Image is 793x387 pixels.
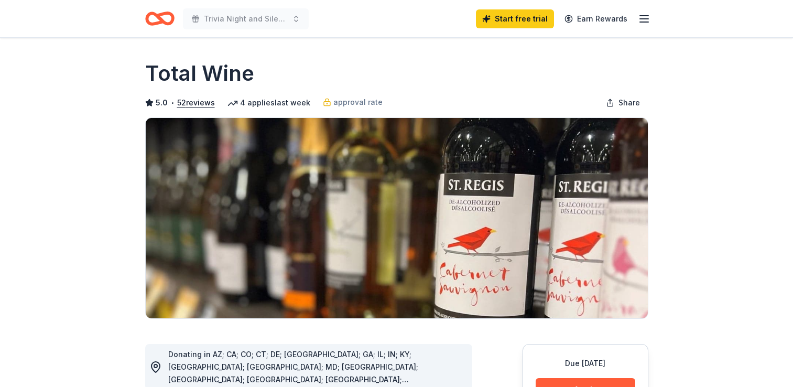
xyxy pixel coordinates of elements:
button: Share [598,92,648,113]
span: approval rate [333,96,383,109]
span: 5.0 [156,96,168,109]
a: Start free trial [476,9,554,28]
span: Share [618,96,640,109]
div: Due [DATE] [536,357,635,370]
div: 4 applies last week [227,96,310,109]
h1: Total Wine [145,59,254,88]
a: Home [145,6,175,31]
a: approval rate [323,96,383,109]
button: Trivia Night and Silent Auction [183,8,309,29]
button: 52reviews [177,96,215,109]
img: Image for Total Wine [146,118,648,318]
span: Trivia Night and Silent Auction [204,13,288,25]
a: Earn Rewards [558,9,634,28]
span: • [170,99,174,107]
